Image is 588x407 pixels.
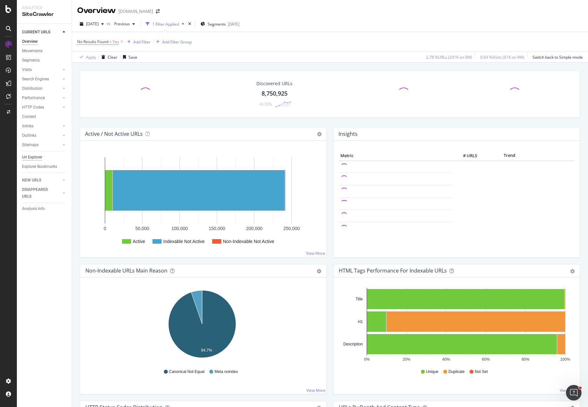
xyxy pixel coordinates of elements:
a: Inlinks [22,123,61,130]
span: Yes [113,37,119,46]
div: Segments [22,57,40,64]
div: Overview [77,5,116,16]
text: 60% [482,357,490,362]
a: View More [560,388,579,393]
a: Explorer Bookmarks [22,163,67,170]
div: A chart. [339,288,572,363]
text: 250,000 [283,226,300,231]
a: Performance [22,95,61,101]
div: HTTP Codes [22,104,44,111]
a: Outlinks [22,132,61,139]
div: Add Filter [133,39,151,45]
div: Url Explorer [22,154,42,161]
div: times [187,21,192,27]
button: Apply [77,52,96,62]
span: vs [106,21,112,26]
div: Sitemaps [22,142,39,148]
div: Outlinks [22,132,36,139]
h4: Active / Not Active URLs [85,130,143,138]
i: Options [317,132,322,136]
text: 0 [104,226,106,231]
button: Add Filter Group [153,38,192,46]
svg: A chart. [85,151,319,252]
text: Active [133,239,145,244]
span: No Results Found [77,39,108,44]
text: 80% [521,357,529,362]
button: Clear [99,52,117,62]
div: Inlinks [22,123,33,130]
text: 200,000 [246,226,263,231]
text: H1 [358,320,363,324]
button: Add Filter [125,38,151,46]
div: 8,750,925 [262,89,288,98]
span: Not Set [475,369,488,375]
div: DISAPPEARED URLS [22,186,55,200]
span: = [109,39,112,44]
th: Trend [479,151,541,161]
a: Url Explorer [22,154,67,161]
span: Canonical Not Equal [169,369,204,375]
div: Visits [22,66,32,73]
div: Non-Indexable URLs Main Reason [85,267,167,274]
div: 1 Filter Applied [152,21,179,27]
a: Overview [22,38,67,45]
div: Search Engines [22,76,49,83]
text: 150,000 [209,226,225,231]
div: HTML Tags Performance for Indexable URLs [339,267,447,274]
div: Apply [86,54,96,60]
div: gear [317,269,321,273]
a: DISAPPEARED URLS [22,186,61,200]
div: Distribution [22,85,43,92]
div: Analysis Info [22,205,45,212]
div: Content [22,113,36,120]
a: Analysis Info [22,205,67,212]
a: HTTP Codes [22,104,61,111]
h4: Insights [338,130,358,138]
div: +0.72% [259,101,272,107]
text: 20% [403,357,410,362]
div: Switch back to Simple mode [533,54,583,60]
div: gear [570,269,575,273]
button: [DATE] [77,19,106,29]
text: 50,000 [135,226,149,231]
div: Save [129,54,137,60]
text: 94.7% [201,348,212,353]
text: Description [343,342,363,346]
span: Duplicate [448,369,465,375]
button: Previous [112,19,138,29]
div: Clear [108,54,117,60]
a: Visits [22,66,61,73]
button: Save [120,52,137,62]
text: Indexable Not Active [163,239,205,244]
text: 100% [560,357,570,362]
div: arrow-right-arrow-left [156,9,160,14]
button: Switch back to Simple mode [530,52,583,62]
text: Title [356,297,363,301]
th: Metric [339,151,453,161]
span: Previous [112,21,130,27]
div: 2.78 % URLs ( 241K on 9M ) [426,54,472,60]
text: Non-Indexable Not Active [223,239,274,244]
a: Distribution [22,85,61,92]
div: 0.64 % Visits ( 61K on 9M ) [480,54,524,60]
div: Movements [22,48,43,54]
div: Add Filter Group [162,39,192,45]
div: [DOMAIN_NAME] [118,8,153,15]
span: Meta noindex [214,369,238,375]
div: Performance [22,95,45,101]
a: View More [306,250,325,256]
svg: A chart. [85,288,319,363]
div: NEW URLS [22,177,41,184]
span: Segments [208,21,226,27]
a: NEW URLS [22,177,61,184]
div: Analytics [22,5,67,11]
div: Overview [22,38,38,45]
a: Content [22,113,67,120]
text: 0% [364,357,370,362]
div: SiteCrawler [22,11,67,18]
button: Segments[DATE] [198,19,242,29]
a: CURRENT URLS [22,29,61,36]
button: 1 Filter Applied [143,19,187,29]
